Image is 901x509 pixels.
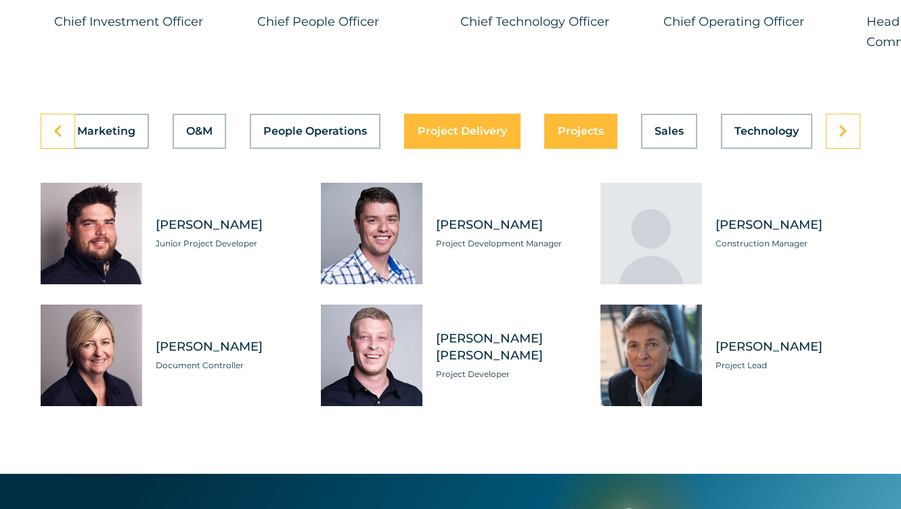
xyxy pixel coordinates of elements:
span: [PERSON_NAME] [436,217,581,234]
span: Sales [655,126,684,137]
p: Chief Operating Officer [663,12,846,32]
span: O&M [186,126,213,137]
span: [PERSON_NAME] [156,338,301,355]
span: Projects [558,126,604,137]
span: People Operations [263,126,367,137]
span: Project Delivery [418,126,507,137]
span: [PERSON_NAME] [156,217,301,234]
p: Chief Investment Officer [54,12,237,32]
p: Chief People Officer [257,12,440,32]
span: Junior Project Developer [156,237,301,250]
span: [PERSON_NAME] [716,217,860,234]
span: Document Controller [156,359,301,372]
span: Technology [734,126,799,137]
span: Project Lead [716,359,860,372]
span: [PERSON_NAME] [716,338,860,355]
span: [PERSON_NAME] [PERSON_NAME] [436,330,581,364]
span: Project Developer [436,368,581,381]
p: Chief Technology Officer [460,12,643,32]
span: Marketing [77,126,135,137]
span: Construction Manager [716,237,860,250]
span: Project Development Manager [436,237,581,250]
div: Tabs. Open items with Enter or Space, close with Escape and navigate using the Arrow keys. [41,114,860,406]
